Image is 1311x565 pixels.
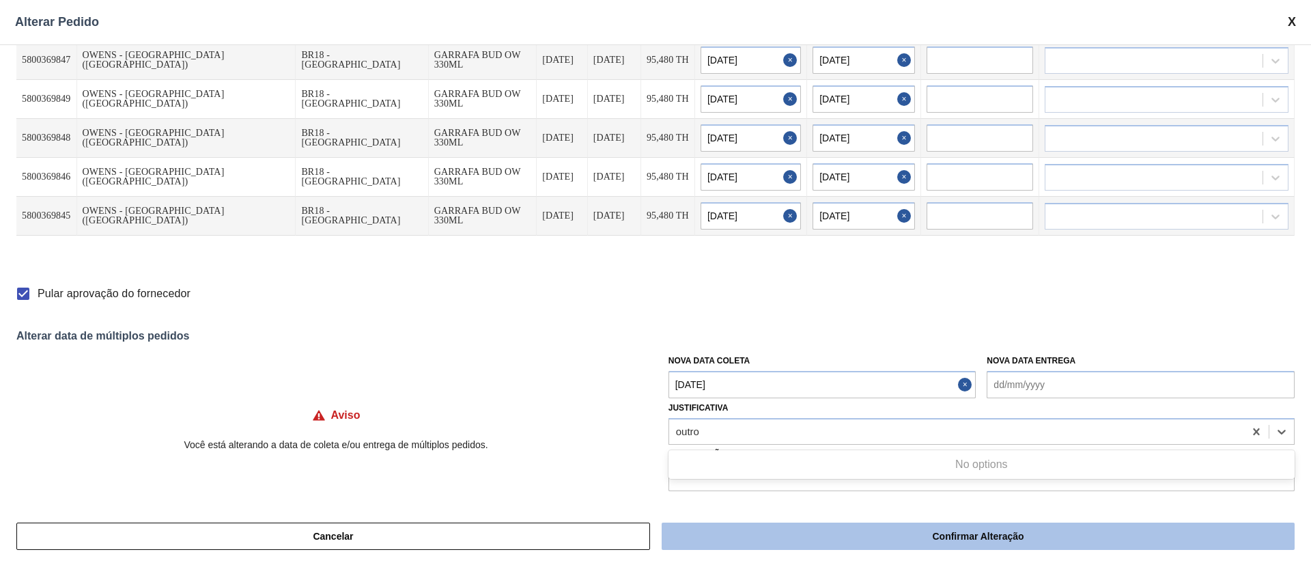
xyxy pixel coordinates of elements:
[641,158,695,197] td: 95,480 TH
[897,163,915,191] button: Close
[77,158,296,197] td: OWENS - [GEOGRAPHIC_DATA] ([GEOGRAPHIC_DATA])
[668,371,976,398] input: dd/mm/yyyy
[537,41,588,80] td: [DATE]
[16,41,77,80] td: 5800369847
[588,119,641,158] td: [DATE]
[641,80,695,119] td: 95,480 TH
[16,80,77,119] td: 5800369849
[588,41,641,80] td: [DATE]
[588,158,641,197] td: [DATE]
[668,445,1295,465] label: Observação
[16,523,650,550] button: Cancelar
[588,80,641,119] td: [DATE]
[701,85,801,113] input: dd/mm/yyyy
[662,523,1295,550] button: Confirmar Alteração
[783,85,801,113] button: Close
[16,439,655,450] p: Você está alterando a data de coleta e/ou entrega de múltiplos pedidos.
[296,197,428,236] td: BR18 - [GEOGRAPHIC_DATA]
[16,330,1295,342] div: Alterar data de múltiplos pedidos
[77,41,296,80] td: OWENS - [GEOGRAPHIC_DATA] ([GEOGRAPHIC_DATA])
[429,158,537,197] td: GARRAFA BUD OW 330ML
[668,403,729,413] label: Justificativa
[77,119,296,158] td: OWENS - [GEOGRAPHIC_DATA] ([GEOGRAPHIC_DATA])
[813,163,915,191] input: dd/mm/yyyy
[783,202,801,230] button: Close
[641,41,695,80] td: 95,480 TH
[296,158,428,197] td: BR18 - [GEOGRAPHIC_DATA]
[783,163,801,191] button: Close
[331,409,361,422] h4: Aviso
[641,119,695,158] td: 95,480 TH
[77,197,296,236] td: OWENS - [GEOGRAPHIC_DATA] ([GEOGRAPHIC_DATA])
[987,356,1075,366] label: Nova Data Entrega
[958,371,976,398] button: Close
[429,41,537,80] td: GARRAFA BUD OW 330ML
[16,158,77,197] td: 5800369846
[897,202,915,230] button: Close
[429,80,537,119] td: GARRAFA BUD OW 330ML
[296,80,428,119] td: BR18 - [GEOGRAPHIC_DATA]
[16,119,77,158] td: 5800369848
[897,85,915,113] button: Close
[537,158,588,197] td: [DATE]
[38,286,191,302] span: Pular aprovação do fornecedor
[668,453,1295,476] div: No options
[897,124,915,152] button: Close
[897,46,915,74] button: Close
[813,46,915,74] input: dd/mm/yyyy
[537,80,588,119] td: [DATE]
[701,46,801,74] input: dd/mm/yyyy
[813,85,915,113] input: dd/mm/yyyy
[668,356,750,366] label: Nova Data Coleta
[16,197,77,236] td: 5800369845
[15,15,99,29] span: Alterar Pedido
[537,119,588,158] td: [DATE]
[641,197,695,236] td: 95,480 TH
[537,197,588,236] td: [DATE]
[813,202,915,230] input: dd/mm/yyyy
[429,119,537,158] td: GARRAFA BUD OW 330ML
[296,41,428,80] td: BR18 - [GEOGRAPHIC_DATA]
[701,202,801,230] input: dd/mm/yyyy
[783,46,801,74] button: Close
[987,371,1295,398] input: dd/mm/yyyy
[701,124,801,152] input: dd/mm/yyyy
[813,124,915,152] input: dd/mm/yyyy
[701,163,801,191] input: dd/mm/yyyy
[429,197,537,236] td: GARRAFA BUD OW 330ML
[588,197,641,236] td: [DATE]
[77,80,296,119] td: OWENS - [GEOGRAPHIC_DATA] ([GEOGRAPHIC_DATA])
[296,119,428,158] td: BR18 - [GEOGRAPHIC_DATA]
[783,124,801,152] button: Close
